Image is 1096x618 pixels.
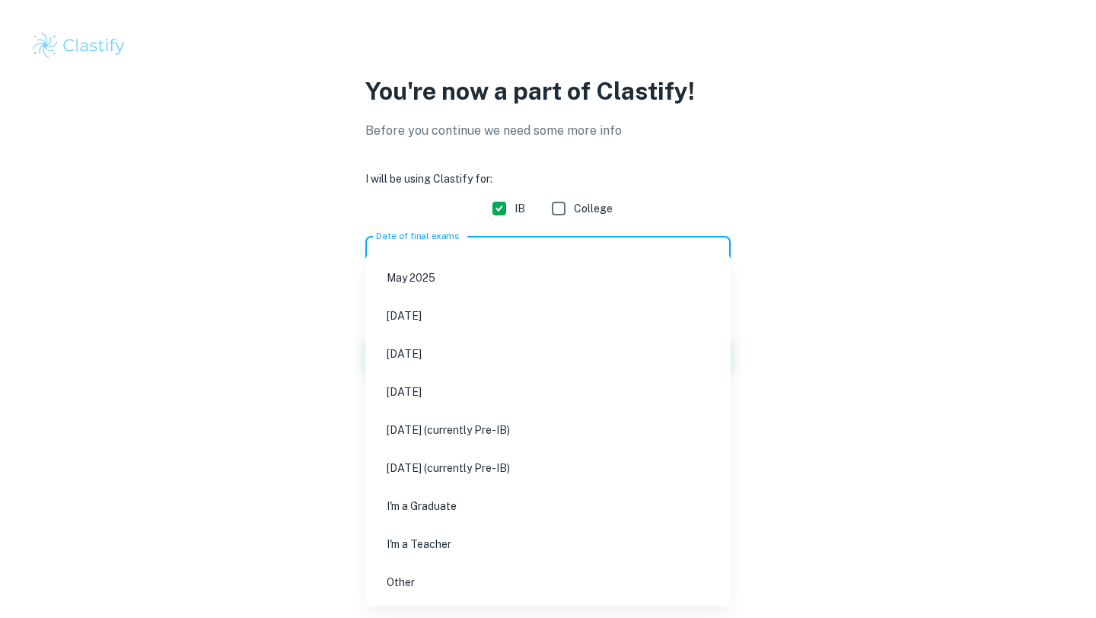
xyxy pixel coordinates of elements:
[371,336,725,371] li: [DATE]
[371,451,725,486] li: [DATE] (currently Pre-IB)
[371,298,725,333] li: [DATE]
[371,374,725,409] li: [DATE]
[371,565,725,600] li: Other
[371,260,725,295] li: May 2025
[371,413,725,448] li: [DATE] (currently Pre-IB)
[371,527,725,562] li: I'm a Teacher
[371,489,725,524] li: I'm a Graduate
